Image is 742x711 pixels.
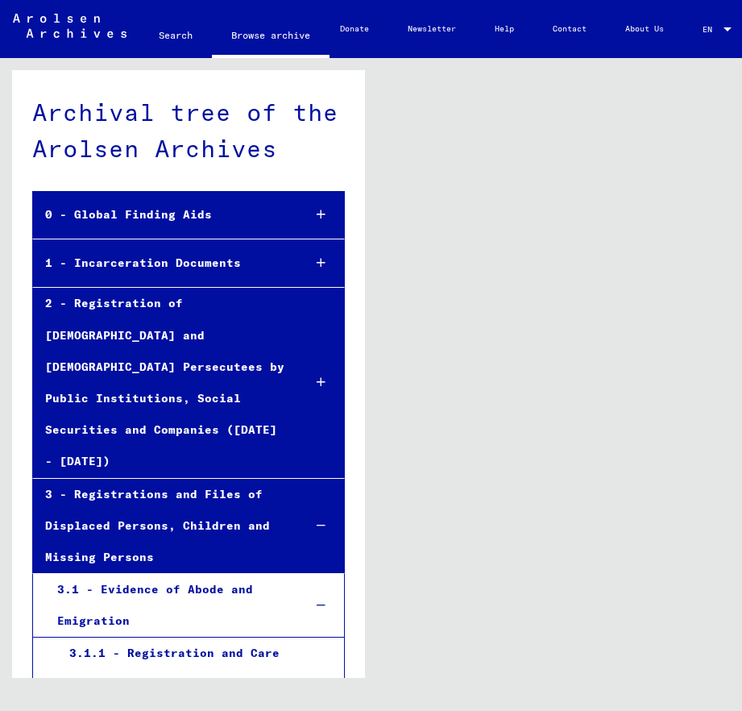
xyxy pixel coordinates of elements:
div: 1 - Incarceration Documents [33,247,290,279]
a: Contact [533,10,606,48]
a: Donate [321,10,388,48]
div: 2 - Registration of [DEMOGRAPHIC_DATA] and [DEMOGRAPHIC_DATA] Persecutees by Public Institutions,... [33,288,290,477]
img: Arolsen_neg.svg [13,14,126,38]
span: EN [703,25,720,34]
a: Browse archive [212,16,330,58]
a: Help [475,10,533,48]
div: 3 - Registrations and Files of Displaced Persons, Children and Missing Persons [33,479,290,574]
a: About Us [606,10,683,48]
a: Newsletter [388,10,475,48]
a: Search [139,16,212,55]
div: 0 - Global Finding Aids [33,199,290,231]
div: 3.1 - Evidence of Abode and Emigration [45,574,291,637]
div: Archival tree of the Arolsen Archives [32,94,345,167]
